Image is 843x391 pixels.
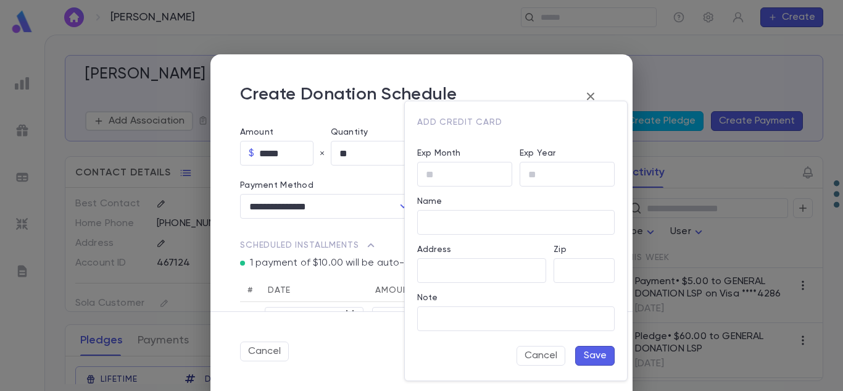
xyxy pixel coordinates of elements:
label: Note [417,293,438,303]
label: Exp Month [417,148,460,158]
label: Address [417,245,451,254]
button: Cancel [517,346,565,366]
label: Name [417,196,442,206]
label: Exp Year [520,148,555,158]
span: Add Credit Card [417,118,502,127]
label: Zip [554,245,566,254]
button: Save [575,346,615,366]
